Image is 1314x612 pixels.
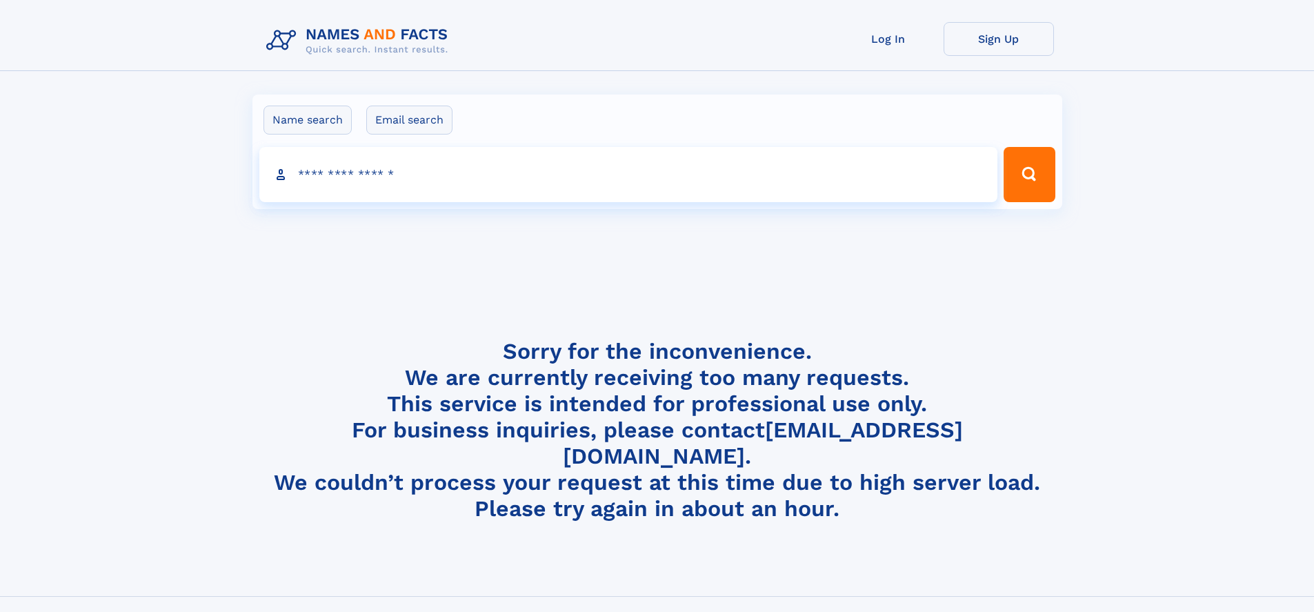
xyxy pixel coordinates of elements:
[261,338,1054,522] h4: Sorry for the inconvenience. We are currently receiving too many requests. This service is intend...
[563,417,963,469] a: [EMAIL_ADDRESS][DOMAIN_NAME]
[1004,147,1055,202] button: Search Button
[259,147,998,202] input: search input
[263,106,352,135] label: Name search
[833,22,944,56] a: Log In
[261,22,459,59] img: Logo Names and Facts
[366,106,452,135] label: Email search
[944,22,1054,56] a: Sign Up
